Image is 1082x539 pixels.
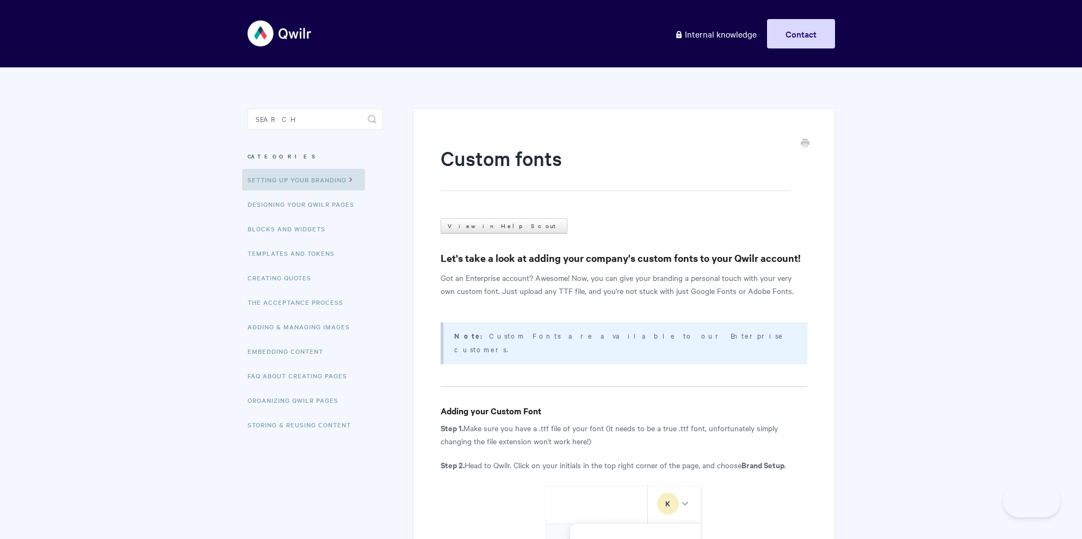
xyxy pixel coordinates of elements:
strong: Brand Setup [741,459,784,470]
a: Designing Your Qwilr Pages [248,193,362,215]
a: Storing & Reusing Content [248,414,359,436]
a: Embedding Content [248,340,331,362]
strong: Step 1. [441,422,463,433]
a: Contact [767,19,835,48]
strong: Step 2. [441,459,465,470]
a: FAQ About Creating Pages [248,365,355,387]
h3: Categories [248,146,383,166]
a: Adding & Managing Images [248,316,358,338]
a: Templates and Tokens [248,242,343,264]
h3: Let's take a look at adding your company's custom fonts to your Qwilr account! [441,250,807,266]
strong: Note: [454,330,489,341]
img: Qwilr Help Center [248,13,312,54]
a: Setting up your Branding [242,169,365,191]
a: Print this Article [801,138,809,150]
a: The Acceptance Process [248,291,351,313]
input: Search [248,108,383,130]
a: Organizing Qwilr Pages [248,389,347,411]
h4: Adding your Custom Font [441,404,807,418]
p: Custom Fonts are available to our Enterprise customers. [454,329,793,356]
p: Make sure you have a .ttf file of your font (it needs to be a true .ttf font, unfortunately simpl... [441,421,807,448]
a: Creating Quotes [248,267,319,289]
iframe: Toggle Customer Support [1003,485,1060,517]
p: Got an Enterprise account? Awesome! Now, you can give your branding a personal touch with your ve... [441,271,807,297]
h1: Custom fonts [441,144,790,191]
a: Blocks and Widgets [248,218,333,240]
a: View in Help Scout [441,218,567,234]
p: Head to Qwilr. Click on your initials in the top right corner of the page, and choose . [441,458,807,471]
a: Internal knowledge [666,19,765,48]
